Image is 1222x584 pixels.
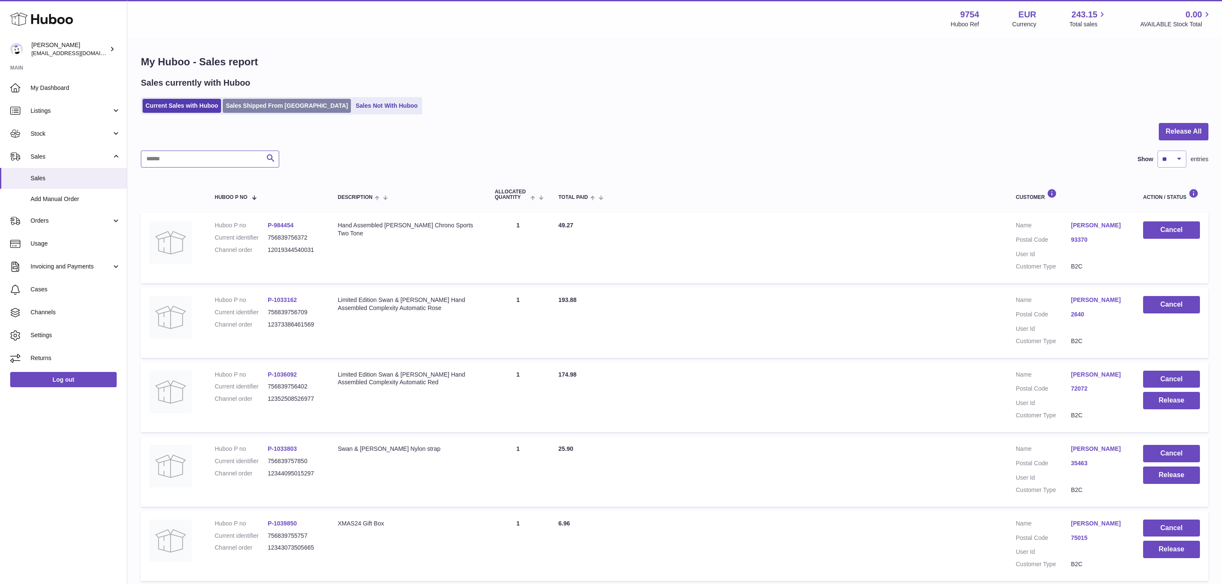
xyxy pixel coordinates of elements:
[31,240,121,248] span: Usage
[143,99,221,113] a: Current Sales with Huboo
[1071,520,1126,528] a: [PERSON_NAME]
[268,532,321,540] dd: 756839755757
[338,296,478,312] div: Limited Edition Swan & [PERSON_NAME] Hand Assembled Complexity Automatic Rose
[486,288,550,358] td: 1
[1016,263,1071,271] dt: Customer Type
[1071,411,1126,419] dd: B2C
[215,246,268,254] dt: Channel order
[1071,371,1126,379] a: [PERSON_NAME]
[960,9,979,20] strong: 9754
[1016,337,1071,345] dt: Customer Type
[1191,155,1208,163] span: entries
[31,174,121,182] span: Sales
[268,234,321,242] dd: 756839756372
[338,520,478,528] div: XMAS24 Gift Box
[215,321,268,329] dt: Channel order
[558,222,573,229] span: 49.27
[1143,296,1200,313] button: Cancel
[141,77,250,89] h2: Sales currently with Huboo
[1143,221,1200,239] button: Cancel
[1016,520,1071,530] dt: Name
[558,296,577,303] span: 193.88
[215,544,268,552] dt: Channel order
[1016,371,1071,381] dt: Name
[1071,263,1126,271] dd: B2C
[951,20,979,28] div: Huboo Ref
[1071,236,1126,244] a: 93370
[1069,9,1107,28] a: 243.15 Total sales
[338,195,373,200] span: Description
[486,436,550,507] td: 1
[1071,534,1126,542] a: 75015
[31,41,108,57] div: [PERSON_NAME]
[149,445,192,487] img: no-photo.jpg
[1016,459,1071,469] dt: Postal Code
[1016,250,1071,258] dt: User Id
[1138,155,1153,163] label: Show
[558,371,577,378] span: 174.98
[31,84,121,92] span: My Dashboard
[215,234,268,242] dt: Current identifier
[338,371,478,387] div: Limited Edition Swan & [PERSON_NAME] Hand Assembled Complexity Automatic Red
[1016,221,1071,232] dt: Name
[215,469,268,478] dt: Channel order
[1186,9,1202,20] span: 0.00
[1016,411,1071,419] dt: Customer Type
[1016,310,1071,321] dt: Postal Code
[338,221,478,238] div: Hand Assembled [PERSON_NAME] Chrono Sports Two Tone
[1016,189,1126,200] div: Customer
[1016,236,1071,246] dt: Postal Code
[215,221,268,229] dt: Huboo P no
[31,153,112,161] span: Sales
[10,372,117,387] a: Log out
[268,321,321,329] dd: 12373386461569
[268,222,294,229] a: P-984454
[1016,560,1071,568] dt: Customer Type
[1071,560,1126,568] dd: B2C
[1140,20,1212,28] span: AVAILABLE Stock Total
[1071,310,1126,319] a: 2640
[1071,221,1126,229] a: [PERSON_NAME]
[558,445,573,452] span: 25.90
[268,308,321,316] dd: 756839756709
[268,445,297,452] a: P-1033803
[495,189,528,200] span: ALLOCATED Quantity
[268,457,321,465] dd: 756839757850
[268,246,321,254] dd: 12019344540031
[1071,385,1126,393] a: 72072
[268,371,297,378] a: P-1036092
[1012,20,1037,28] div: Currency
[1071,337,1126,345] dd: B2C
[1071,9,1097,20] span: 243.15
[268,383,321,391] dd: 756839756402
[223,99,351,113] a: Sales Shipped From [GEOGRAPHIC_DATA]
[31,285,121,293] span: Cases
[1071,459,1126,467] a: 35463
[1143,371,1200,388] button: Cancel
[1018,9,1036,20] strong: EUR
[1016,548,1071,556] dt: User Id
[1016,296,1071,306] dt: Name
[215,383,268,391] dt: Current identifier
[215,371,268,379] dt: Huboo P no
[486,213,550,283] td: 1
[215,532,268,540] dt: Current identifier
[1143,189,1200,200] div: Action / Status
[486,362,550,433] td: 1
[1071,486,1126,494] dd: B2C
[1016,399,1071,407] dt: User Id
[1143,467,1200,484] button: Release
[1140,9,1212,28] a: 0.00 AVAILABLE Stock Total
[149,296,192,338] img: no-photo.jpg
[1016,474,1071,482] dt: User Id
[215,520,268,528] dt: Huboo P no
[1143,445,1200,462] button: Cancel
[1143,541,1200,558] button: Release
[1071,296,1126,304] a: [PERSON_NAME]
[268,296,297,303] a: P-1033162
[31,217,112,225] span: Orders
[31,130,112,138] span: Stock
[215,395,268,403] dt: Channel order
[149,520,192,562] img: no-photo.jpg
[1016,486,1071,494] dt: Customer Type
